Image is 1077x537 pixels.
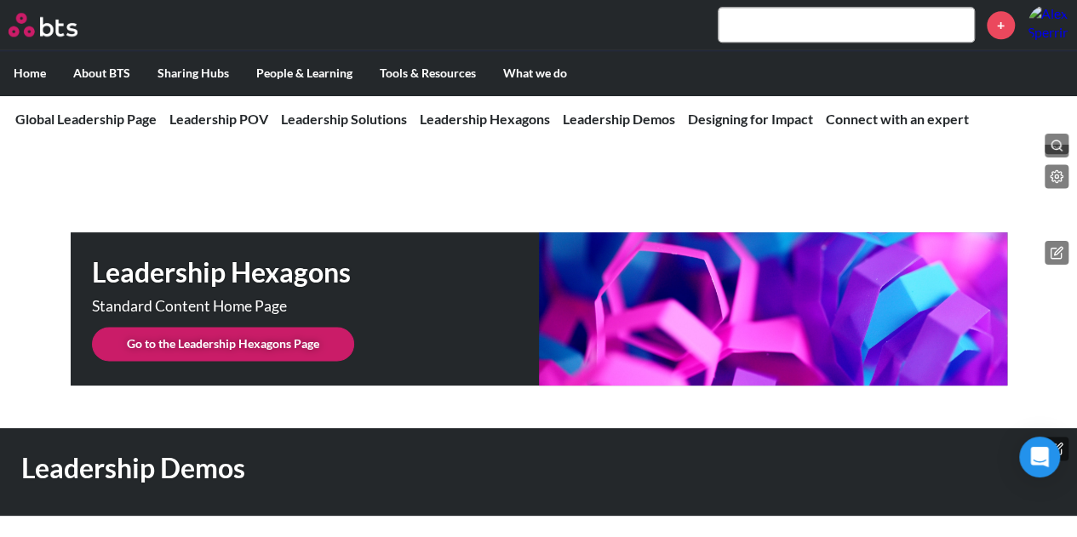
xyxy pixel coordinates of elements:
label: People & Learning [243,51,366,95]
a: Connect with an expert [826,111,969,127]
label: Sharing Hubs [144,51,243,95]
label: About BTS [60,51,144,95]
h1: Leadership Hexagons [92,254,539,292]
a: Designing for Impact [688,111,813,127]
a: Go home [9,13,109,37]
a: Global Leadership Page [15,111,157,127]
div: Open Intercom Messenger [1019,437,1060,477]
label: Tools & Resources [366,51,490,95]
h1: Leadership Demos [21,449,745,488]
p: Standard Content Home Page [92,299,450,314]
img: BTS Logo [9,13,77,37]
button: Edit page list [1045,164,1068,188]
a: Leadership POV [169,111,268,127]
label: What we do [490,51,581,95]
a: Profile [1028,4,1068,45]
a: + [987,11,1015,39]
a: Go to the Leadership Hexagons Page [92,327,354,361]
button: Edit hero [1045,241,1068,265]
a: Leadership Hexagons [420,111,550,127]
a: Leadership Solutions [281,111,407,127]
a: Leadership Demos [563,111,675,127]
img: Alex Sperrin [1028,4,1068,45]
